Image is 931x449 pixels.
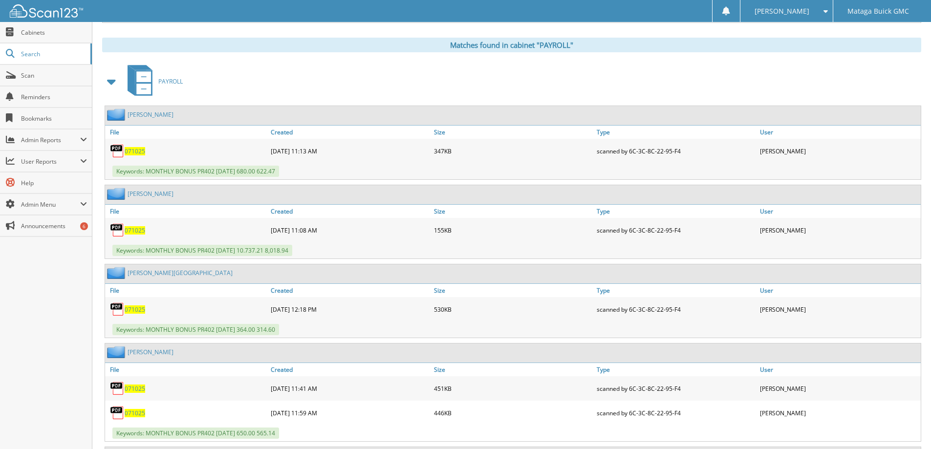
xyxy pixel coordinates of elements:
[758,379,921,398] div: [PERSON_NAME]
[21,71,87,80] span: Scan
[110,302,125,317] img: PDF.png
[125,147,145,155] a: 071025
[128,190,173,198] a: [PERSON_NAME]
[21,93,87,101] span: Reminders
[432,126,595,139] a: Size
[21,200,80,209] span: Admin Menu
[432,379,595,398] div: 451KB
[594,141,758,161] div: scanned by 6C-3C-8C-22-95-F4
[110,406,125,420] img: PDF.png
[268,141,432,161] div: [DATE] 11:13 AM
[110,223,125,237] img: PDF.png
[594,299,758,319] div: scanned by 6C-3C-8C-22-95-F4
[594,126,758,139] a: Type
[105,126,268,139] a: File
[268,299,432,319] div: [DATE] 12:18 PM
[105,284,268,297] a: File
[10,4,83,18] img: scan123-logo-white.svg
[268,126,432,139] a: Created
[110,381,125,396] img: PDF.png
[594,205,758,218] a: Type
[21,179,87,187] span: Help
[112,245,292,256] span: Keywords: MONTHLY BONUS PR402 [DATE] 10.737.21 8,018.94
[125,385,145,393] a: 071025
[758,363,921,376] a: User
[107,346,128,358] img: folder2.png
[268,284,432,297] a: Created
[594,403,758,423] div: scanned by 6C-3C-8C-22-95-F4
[80,222,88,230] div: 6
[21,222,87,230] span: Announcements
[758,220,921,240] div: [PERSON_NAME]
[432,299,595,319] div: 530KB
[158,77,183,86] span: PAYROLL
[758,205,921,218] a: User
[432,141,595,161] div: 347KB
[594,363,758,376] a: Type
[125,409,145,417] a: 071025
[112,166,279,177] span: Keywords: MONTHLY BONUS PR402 [DATE] 680.00 622.47
[21,50,86,58] span: Search
[755,8,809,14] span: [PERSON_NAME]
[107,108,128,121] img: folder2.png
[594,379,758,398] div: scanned by 6C-3C-8C-22-95-F4
[125,305,145,314] a: 071025
[122,62,183,101] a: PAYROLL
[128,269,233,277] a: [PERSON_NAME][GEOGRAPHIC_DATA]
[21,157,80,166] span: User Reports
[128,348,173,356] a: [PERSON_NAME]
[432,403,595,423] div: 446KB
[758,284,921,297] a: User
[268,403,432,423] div: [DATE] 11:59 AM
[128,110,173,119] a: [PERSON_NAME]
[112,428,279,439] span: Keywords: MONTHLY BONUS PR402 [DATE] 650.00 565.14
[102,38,921,52] div: Matches found in cabinet "PAYROLL"
[268,205,432,218] a: Created
[758,299,921,319] div: [PERSON_NAME]
[882,402,931,449] iframe: Chat Widget
[268,363,432,376] a: Created
[105,205,268,218] a: File
[432,220,595,240] div: 155KB
[268,220,432,240] div: [DATE] 11:08 AM
[110,144,125,158] img: PDF.png
[112,324,279,335] span: Keywords: MONTHLY BONUS PR402 [DATE] 364.00 314.60
[125,226,145,235] a: 071025
[758,403,921,423] div: [PERSON_NAME]
[432,205,595,218] a: Size
[21,114,87,123] span: Bookmarks
[21,136,80,144] span: Admin Reports
[758,141,921,161] div: [PERSON_NAME]
[107,267,128,279] img: folder2.png
[268,379,432,398] div: [DATE] 11:41 AM
[594,284,758,297] a: Type
[105,363,268,376] a: File
[594,220,758,240] div: scanned by 6C-3C-8C-22-95-F4
[432,363,595,376] a: Size
[432,284,595,297] a: Size
[847,8,909,14] span: Mataga Buick GMC
[21,28,87,37] span: Cabinets
[758,126,921,139] a: User
[107,188,128,200] img: folder2.png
